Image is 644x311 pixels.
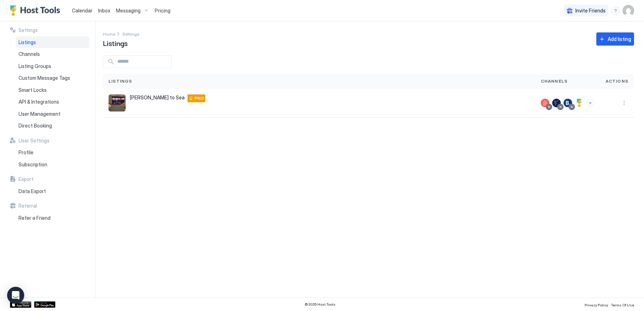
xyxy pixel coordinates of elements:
[16,120,90,132] a: Direct Booking
[10,5,63,16] a: Host Tools Logo
[98,7,110,14] a: Inbox
[19,161,47,168] span: Subscription
[620,99,628,107] div: menu
[155,7,170,14] span: Pricing
[16,212,90,224] a: Refer a Friend
[19,63,51,69] span: Listing Groups
[611,301,634,308] a: Terms Of Use
[34,301,56,308] a: Google Play Store
[623,5,634,16] div: User profile
[575,7,606,14] span: Invite Friends
[19,27,38,33] span: Settings
[10,301,31,308] a: App Store
[115,56,171,68] input: Input Field
[620,99,628,107] button: More options
[103,37,128,48] span: Listings
[19,111,60,117] span: User Management
[19,188,46,195] span: Data Export
[19,138,49,144] span: User Settings
[585,301,608,308] a: Privacy Policy
[19,87,47,93] span: Smart Locks
[19,176,33,182] span: Export
[116,7,141,14] span: Messaging
[541,78,568,84] span: Channels
[608,35,631,43] div: Add listing
[130,94,185,101] span: [PERSON_NAME] to Sea
[585,303,608,307] span: Privacy Policy
[611,303,634,307] span: Terms Of Use
[611,6,620,15] div: menu
[122,30,139,37] a: Settings
[19,215,51,221] span: Refer a Friend
[7,287,24,304] div: Open Intercom Messenger
[19,39,36,46] span: Listings
[19,75,70,81] span: Custom Message Tags
[596,32,634,46] button: Add listing
[19,99,59,105] span: API & Integrations
[305,302,336,307] span: © 2025 Host Tools
[72,7,93,14] a: Calendar
[16,60,90,72] a: Listing Groups
[19,51,40,57] span: Channels
[103,30,115,37] a: Home
[16,36,90,48] a: Listings
[16,108,90,120] a: User Management
[103,30,115,37] div: Breadcrumb
[586,99,594,107] button: Connect channels
[16,48,90,60] a: Channels
[19,203,37,209] span: Referral
[195,95,204,102] span: PRO
[103,31,115,37] span: Home
[122,30,139,37] div: Breadcrumb
[19,123,52,129] span: Direct Booking
[16,72,90,84] a: Custom Message Tags
[109,78,132,84] span: Listings
[19,149,33,156] span: Profile
[16,159,90,171] a: Subscription
[16,84,90,96] a: Smart Locks
[606,78,628,84] span: Actions
[16,146,90,159] a: Profile
[122,31,139,37] span: Settings
[16,96,90,108] a: API & Integrations
[16,185,90,197] a: Data Export
[109,94,126,112] div: listing image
